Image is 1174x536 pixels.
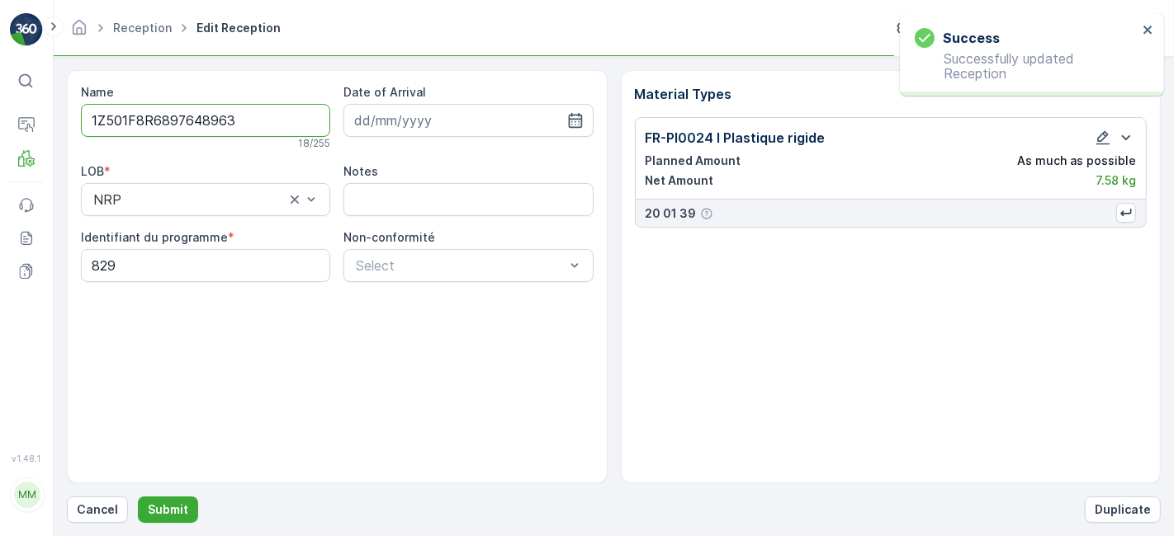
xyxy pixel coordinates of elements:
button: MM [10,467,43,523]
div: MM [14,482,40,508]
button: Cancel [67,496,128,523]
button: close [1143,23,1154,39]
button: Duplicate [1085,496,1161,523]
p: Select [356,256,564,275]
p: FR-PI0024 I Plastique rigide [646,128,826,148]
p: Net Amount [646,172,714,189]
p: Planned Amount [646,153,741,169]
label: Non-conformité [343,230,435,244]
span: v 1.48.1 [10,454,43,463]
p: Submit [148,501,188,518]
input: dd/mm/yyyy [343,104,593,137]
a: Reception [113,21,172,35]
p: 7.58 kg [1096,172,1136,189]
label: LOB [81,164,104,178]
label: Identifiant du programme [81,230,228,244]
a: Homepage [70,25,88,39]
label: Name [81,85,114,99]
img: logo [10,13,43,46]
label: Notes [343,164,378,178]
p: Successfully updated Reception [915,51,1138,81]
p: Cancel [77,501,118,518]
p: As much as possible [1017,153,1136,169]
label: Date of Arrival [343,85,426,99]
h3: Success [943,28,1000,48]
p: 18 / 255 [298,137,330,150]
span: Edit Reception [193,20,284,36]
p: Duplicate [1095,501,1151,518]
p: Material Types [635,84,1148,104]
p: 20 01 39 [646,205,697,222]
div: Help Tooltip Icon [700,207,713,220]
button: Submit [138,496,198,523]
